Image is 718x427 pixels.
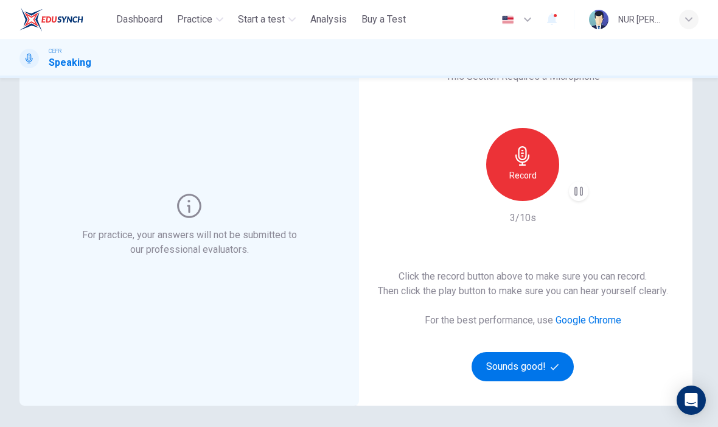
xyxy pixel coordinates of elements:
span: CEFR [49,47,61,55]
h6: For practice, your answers will not be submitted to our professional evaluators. [80,228,299,257]
span: Practice [177,12,212,27]
button: Start a test [233,9,301,30]
button: Sounds good! [472,352,574,381]
button: Record [486,128,559,201]
button: Buy a Test [357,9,411,30]
img: en [500,15,515,24]
span: Dashboard [116,12,162,27]
div: NUR [PERSON_NAME] [618,12,664,27]
h6: For the best performance, use [425,313,621,328]
h6: 3/10s [510,211,536,225]
button: Practice [172,9,228,30]
span: Analysis [310,12,347,27]
a: Google Chrome [556,314,621,326]
div: Open Intercom Messenger [677,386,706,415]
span: Buy a Test [361,12,406,27]
a: ELTC logo [19,7,111,32]
img: Profile picture [589,10,608,29]
h1: Speaking [49,55,91,70]
button: Analysis [305,9,352,30]
button: Dashboard [111,9,167,30]
h6: Click the record button above to make sure you can record. Then click the play button to make sur... [378,269,668,298]
span: Start a test [238,12,285,27]
img: ELTC logo [19,7,83,32]
h6: Record [509,168,537,183]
